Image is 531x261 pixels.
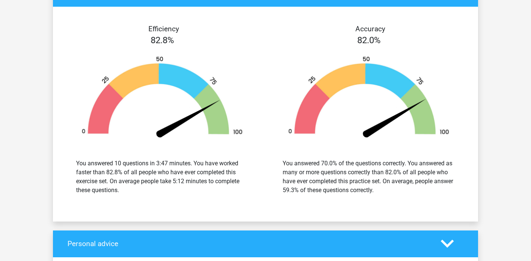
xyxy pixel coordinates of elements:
[274,25,466,33] h4: Accuracy
[357,35,381,45] span: 82.0%
[67,25,260,33] h4: Efficiency
[283,159,455,195] div: You answered 70.0% of the questions correctly. You answered as many or more questions correctly t...
[67,239,430,248] h4: Personal advice
[76,159,248,195] div: You answered 10 questions in 3:47 minutes. You have worked faster than 82.8% of all people who ha...
[151,35,174,45] span: 82.8%
[70,56,254,141] img: 83.468b19e7024c.png
[277,56,461,141] img: 82.0790d660cc64.png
